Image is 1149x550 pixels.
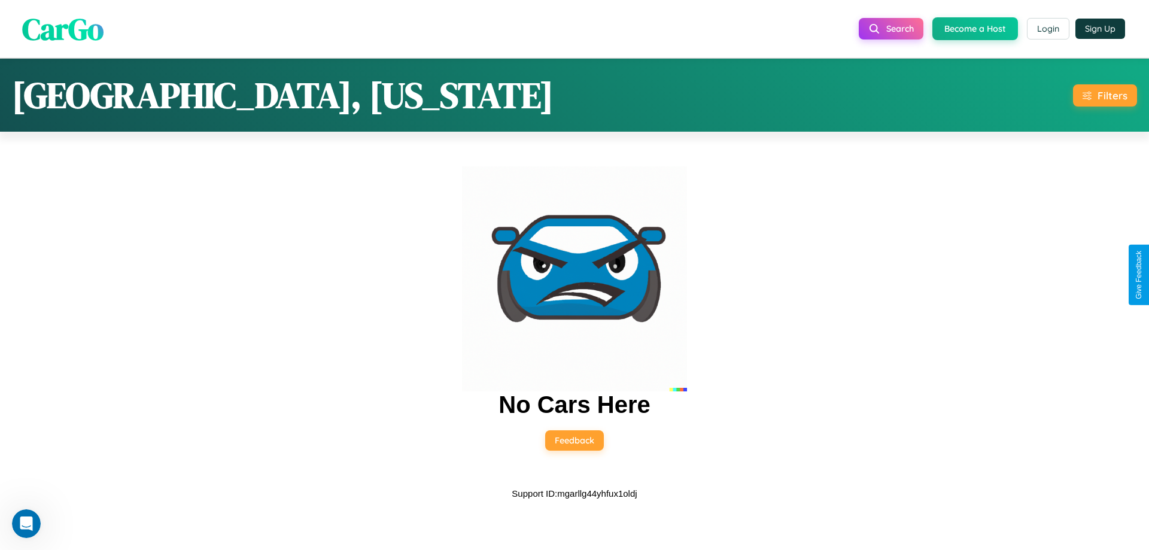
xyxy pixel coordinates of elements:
button: Feedback [545,430,604,451]
div: Filters [1098,89,1127,102]
button: Login [1027,18,1069,39]
span: Search [886,23,914,34]
button: Become a Host [932,17,1018,40]
h2: No Cars Here [498,391,650,418]
button: Filters [1073,84,1137,107]
button: Search [859,18,923,39]
img: car [462,166,687,391]
button: Sign Up [1075,19,1125,39]
p: Support ID: mgarllg44yhfux1oldj [512,485,637,502]
iframe: Intercom live chat [12,509,41,538]
span: CarGo [22,8,104,49]
h1: [GEOGRAPHIC_DATA], [US_STATE] [12,71,554,120]
div: Give Feedback [1135,251,1143,299]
